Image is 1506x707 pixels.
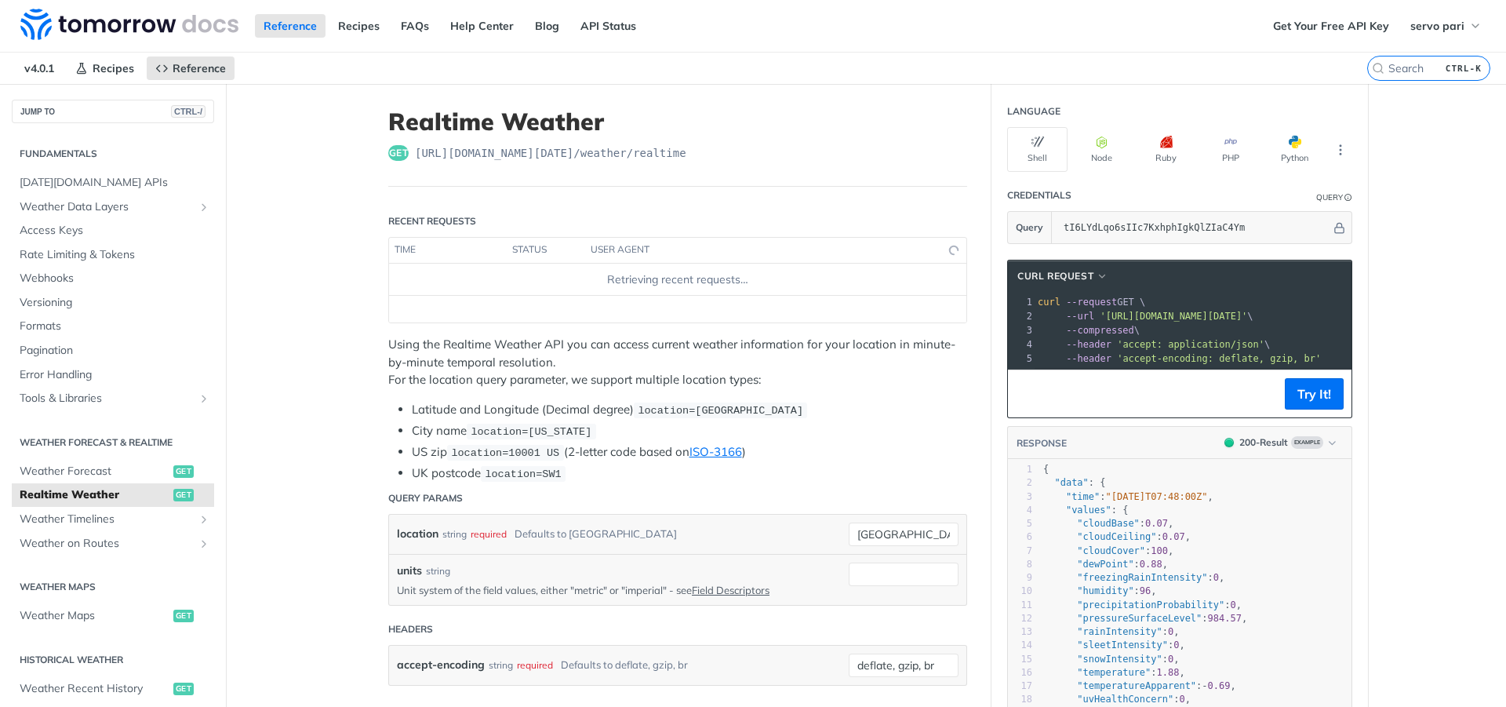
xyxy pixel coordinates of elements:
[1066,505,1111,516] span: "values"
[12,532,214,556] a: Weather on RoutesShow subpages for Weather on Routes
[1008,337,1035,352] div: 4
[1106,491,1208,502] span: "[DATE]T07:48:00Z"
[20,391,194,406] span: Tools & Libraries
[1008,517,1032,530] div: 5
[1043,694,1191,705] span: : ,
[388,108,967,136] h1: Realtime Weather
[638,405,803,417] span: location=[GEOGRAPHIC_DATA]
[1038,297,1145,308] span: GET \
[1077,545,1145,556] span: "cloudCover"
[12,267,214,290] a: Webhooks
[20,608,169,624] span: Weather Maps
[1179,694,1184,705] span: 0
[1316,191,1352,203] div: QueryInformation
[442,523,467,545] div: string
[1285,378,1344,410] button: Try It!
[1016,435,1068,451] button: RESPONSE
[1372,62,1384,75] svg: Search
[1008,530,1032,544] div: 6
[93,61,134,75] span: Recipes
[20,319,210,334] span: Formats
[1043,613,1247,624] span: : ,
[507,238,585,263] th: status
[1008,323,1035,337] div: 3
[1043,464,1049,475] span: {
[1077,518,1139,529] span: "cloudBase"
[412,401,967,419] li: Latitude and Longitude (Decimal degree)
[412,465,967,483] li: UK postcode
[388,145,409,161] span: get
[1008,653,1032,666] div: 15
[198,392,210,405] button: Show subpages for Tools & Libraries
[1056,212,1331,243] input: apikey
[67,56,143,80] a: Recipes
[1043,599,1242,610] span: : ,
[12,243,214,267] a: Rate Limiting & Tokens
[1008,309,1035,323] div: 2
[198,538,210,550] button: Show subpages for Weather on Routes
[1043,572,1224,583] span: : ,
[471,523,507,545] div: required
[1208,680,1231,691] span: 0.69
[173,683,194,695] span: get
[561,654,688,676] div: Defaults to deflate, gzip, br
[12,339,214,363] a: Pagination
[1329,138,1352,162] button: More Languages
[1066,339,1111,350] span: --header
[173,465,194,478] span: get
[1077,626,1162,637] span: "rainIntensity"
[1008,612,1032,625] div: 12
[12,219,214,242] a: Access Keys
[1066,297,1117,308] span: --request
[1008,352,1035,366] div: 5
[198,513,210,526] button: Show subpages for Weather Timelines
[451,447,559,459] span: location=10001 US
[1008,680,1032,693] div: 17
[392,14,438,38] a: FAQs
[1117,353,1321,364] span: 'accept-encoding: deflate, gzip, br'
[415,145,686,161] span: https://api.tomorrow.io/v4/weather/realtime
[397,654,485,676] label: accept-encoding
[1008,693,1032,706] div: 18
[1077,531,1156,542] span: "cloudCeiling"
[1043,667,1185,678] span: : ,
[1173,640,1179,651] span: 0
[147,56,235,80] a: Reference
[689,444,742,459] a: ISO-3166
[1043,518,1173,529] span: : ,
[1043,491,1213,502] span: : ,
[1038,311,1253,322] span: \
[12,483,214,507] a: Realtime Weatherget
[329,14,388,38] a: Recipes
[12,387,214,410] a: Tools & LibrariesShow subpages for Tools & Libraries
[1008,558,1032,571] div: 8
[1200,127,1260,172] button: PHP
[173,61,226,75] span: Reference
[1140,585,1151,596] span: 96
[526,14,568,38] a: Blog
[1136,127,1196,172] button: Ruby
[16,56,63,80] span: v4.0.1
[585,238,935,263] th: user agent
[1043,531,1191,542] span: : ,
[1071,127,1132,172] button: Node
[1331,220,1348,235] button: Hide
[1202,680,1207,691] span: -
[1217,435,1344,450] button: 200200-ResultExample
[1291,436,1323,449] span: Example
[1012,268,1114,284] button: cURL Request
[1077,559,1133,570] span: "dewPoint"
[20,9,238,40] img: Tomorrow.io Weather API Docs
[1008,504,1032,517] div: 4
[1213,572,1219,583] span: 0
[1264,127,1325,172] button: Python
[1008,212,1052,243] button: Query
[1077,667,1151,678] span: "temperature"
[1038,325,1140,336] span: \
[1333,143,1348,157] svg: More ellipsis
[1151,545,1168,556] span: 100
[1043,477,1106,488] span: : {
[1140,559,1162,570] span: 0.88
[426,564,450,578] div: string
[1077,654,1162,665] span: "snowIntensity"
